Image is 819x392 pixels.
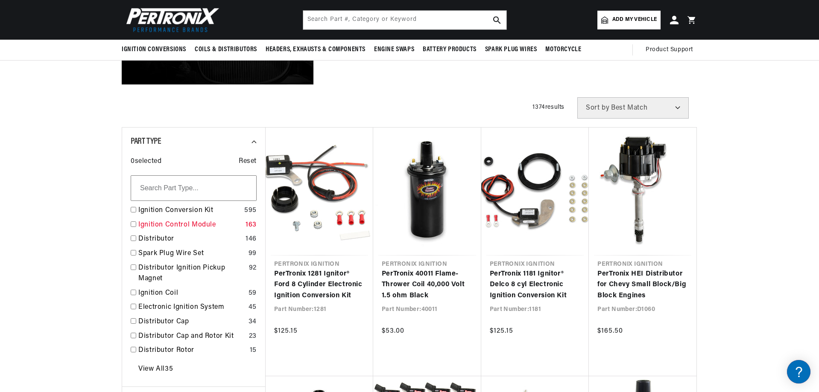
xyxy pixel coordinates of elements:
span: 1374 results [532,104,565,110]
div: 92 [249,263,257,274]
div: 59 [249,288,257,299]
a: View All 35 [138,364,173,375]
summary: Battery Products [418,40,481,60]
summary: Motorcycle [541,40,585,60]
a: Payment, Pricing, and Promotions FAQ [9,213,162,226]
a: Distributor [138,234,242,245]
a: PerTronix HEI Distributor for Chevy Small Block/Big Block Engines [597,269,688,302]
a: Distributor Cap [138,317,245,328]
a: Ignition Conversion Kit [138,205,241,216]
a: Electronic Ignition System [138,302,245,313]
div: 45 [249,302,257,313]
span: Product Support [646,45,693,55]
div: JBA Performance Exhaust [9,94,162,102]
span: Sort by [586,105,609,111]
summary: Engine Swaps [370,40,418,60]
summary: Product Support [646,40,697,60]
div: 99 [249,248,257,259]
a: POWERED BY ENCHANT [117,246,164,254]
input: Search Part #, Category or Keyword [303,11,506,29]
div: Orders [9,165,162,173]
div: 34 [249,317,257,328]
div: 146 [246,234,257,245]
a: PerTronix 40011 Flame-Thrower Coil 40,000 Volt 1.5 ohm Black [382,269,473,302]
a: Orders FAQ [9,178,162,191]
a: Spark Plug Wire Set [138,248,245,259]
span: Coils & Distributors [195,45,257,54]
div: 15 [250,345,257,356]
a: Add my vehicle [597,11,661,29]
input: Search Part Type... [131,175,257,201]
a: Ignition Coil [138,288,245,299]
span: Part Type [131,137,161,146]
span: Add my vehicle [612,16,657,24]
span: Ignition Conversions [122,45,186,54]
a: FAQ [9,73,162,86]
a: Shipping FAQs [9,143,162,156]
summary: Coils & Distributors [190,40,261,60]
div: Shipping [9,130,162,138]
div: Payment, Pricing, and Promotions [9,200,162,208]
div: Ignition Products [9,59,162,67]
span: Motorcycle [545,45,581,54]
div: 163 [246,220,257,231]
a: PerTronix 1281 Ignitor® Ford 8 Cylinder Electronic Ignition Conversion Kit [274,269,365,302]
a: Distributor Rotor [138,345,246,356]
span: Engine Swaps [374,45,414,54]
div: 595 [244,205,257,216]
select: Sort by [577,97,689,119]
img: Pertronix [122,5,220,35]
div: 23 [249,331,257,342]
summary: Headers, Exhausts & Components [261,40,370,60]
span: Spark Plug Wires [485,45,537,54]
summary: Spark Plug Wires [481,40,541,60]
summary: Ignition Conversions [122,40,190,60]
a: Distributor Cap and Rotor Kit [138,331,246,342]
a: Ignition Control Module [138,220,242,231]
button: search button [488,11,506,29]
span: Headers, Exhausts & Components [266,45,366,54]
span: Reset [239,156,257,167]
button: Contact Us [9,228,162,243]
span: 0 selected [131,156,161,167]
a: PerTronix 1181 Ignitor® Delco 8 cyl Electronic Ignition Conversion Kit [490,269,581,302]
a: Distributor Ignition Pickup Magnet [138,263,246,285]
span: Battery Products [423,45,477,54]
a: FAQs [9,108,162,121]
